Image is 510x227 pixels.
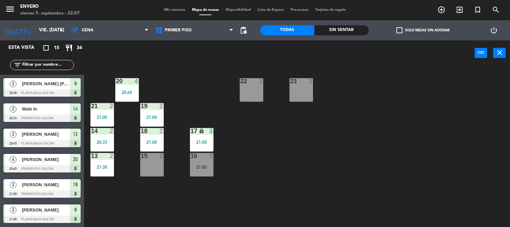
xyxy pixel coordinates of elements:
[90,115,114,120] div: 21:00
[190,140,213,144] div: 21:00
[22,105,70,112] span: Walk In
[10,156,16,163] span: 4
[115,90,139,95] div: 20:45
[159,128,163,134] div: 2
[10,182,16,188] span: 2
[474,6,482,14] i: turned_in_not
[165,28,192,33] span: Primer Piso
[3,44,48,52] div: Esta vista
[110,103,114,109] div: 2
[73,155,78,163] span: 20
[189,8,222,12] span: Mapa de mesas
[5,4,15,14] i: menu
[209,128,213,134] div: 3
[260,25,315,35] div: Todas
[10,80,16,87] span: 2
[134,78,139,84] div: 4
[492,6,500,14] i: search
[110,128,114,134] div: 2
[73,181,78,189] span: 18
[22,61,74,69] input: Filtrar por nombre...
[73,105,78,113] span: 14
[13,61,22,69] i: filter_list
[5,4,15,17] button: menu
[22,181,70,188] span: [PERSON_NAME]
[90,140,114,144] div: 20:33
[475,48,487,58] button: power_input
[57,26,66,34] i: arrow_drop_down
[209,153,213,159] div: 3
[199,128,204,134] i: lock
[22,131,70,138] span: [PERSON_NAME]
[77,44,82,52] span: 34
[490,26,498,34] i: power_settings_new
[22,80,70,87] span: [PERSON_NAME] [PERSON_NAME]
[74,79,77,88] span: 9
[42,44,50,52] i: crop_square
[314,25,369,35] div: Sin sentar
[74,206,77,214] span: 8
[65,44,73,52] i: restaurant
[22,156,70,163] span: [PERSON_NAME]
[140,140,164,144] div: 21:00
[259,78,263,84] div: 3
[20,10,80,17] div: viernes 5. septiembre - 22:07
[396,27,449,33] label: Solo mesas sin asignar
[82,28,93,33] span: Cena
[54,44,59,52] span: 15
[10,131,16,138] span: 2
[287,8,312,12] span: Pre-acceso
[90,165,114,169] div: 21:30
[240,78,241,84] div: 22
[110,153,114,159] div: 2
[20,3,80,10] div: Envero
[477,48,485,57] i: power_input
[239,26,247,34] span: pending_actions
[73,130,78,138] span: 12
[254,8,287,12] span: Lista de Espera
[222,8,254,12] span: Disponibilidad
[10,106,16,112] span: 2
[159,103,163,109] div: 2
[190,165,213,169] div: 21:00
[396,27,402,33] span: check_box_outline_blank
[10,207,16,214] span: 2
[159,153,163,159] div: 2
[140,115,164,120] div: 21:00
[22,206,70,214] span: [PERSON_NAME]
[161,8,189,12] span: Mis reservas
[312,8,349,12] span: Tarjetas de regalo
[437,6,445,14] i: add_circle_outline
[493,48,506,58] button: close
[496,48,504,57] i: close
[309,78,313,84] div: 3
[456,6,464,14] i: exit_to_app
